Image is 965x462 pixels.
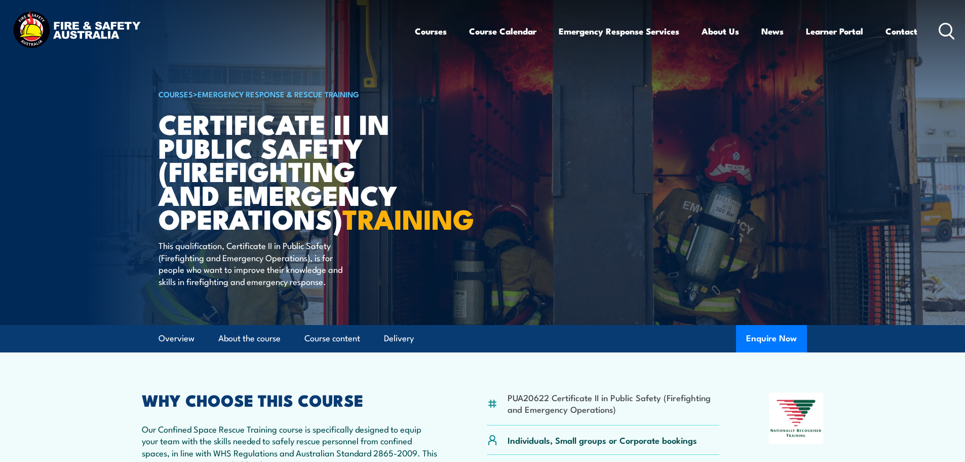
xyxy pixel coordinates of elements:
[769,393,824,444] img: Nationally Recognised Training logo.
[159,88,193,99] a: COURSES
[469,18,536,45] a: Course Calendar
[159,112,409,230] h1: Certificate II in Public Safety (Firefighting and Emergency Operations)
[342,197,474,239] strong: TRAINING
[702,18,739,45] a: About Us
[885,18,917,45] a: Contact
[806,18,863,45] a: Learner Portal
[559,18,679,45] a: Emergency Response Services
[159,239,343,287] p: This qualification, Certificate II in Public Safety (Firefighting and Emergency Operations), is f...
[508,392,720,415] li: PUA20622 Certificate II in Public Safety (Firefighting and Emergency Operations)
[415,18,447,45] a: Courses
[304,325,360,352] a: Course content
[761,18,784,45] a: News
[508,434,697,446] p: Individuals, Small groups or Corporate bookings
[159,325,195,352] a: Overview
[198,88,359,99] a: Emergency Response & Rescue Training
[736,325,807,352] button: Enquire Now
[384,325,414,352] a: Delivery
[218,325,281,352] a: About the course
[159,88,409,100] h6: >
[142,393,438,407] h2: WHY CHOOSE THIS COURSE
